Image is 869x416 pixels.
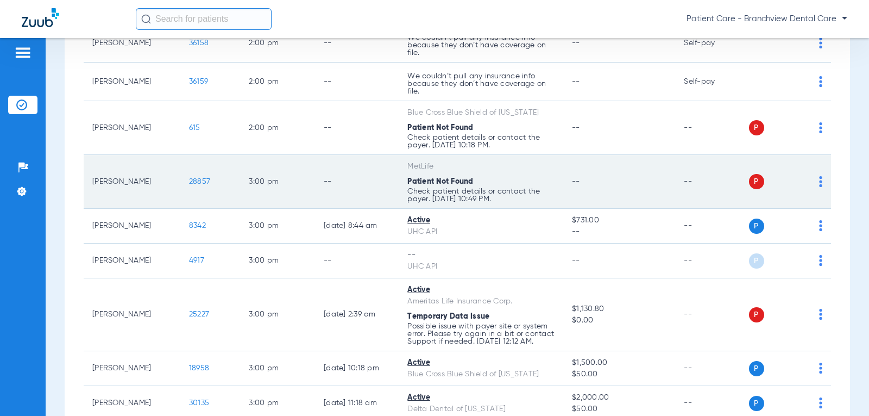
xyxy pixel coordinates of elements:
td: -- [675,278,748,351]
td: [PERSON_NAME] [84,63,180,101]
td: 3:00 PM [240,244,315,278]
td: -- [315,63,399,101]
span: -- [572,78,580,85]
div: -- [407,250,555,261]
td: [PERSON_NAME] [84,24,180,63]
td: Self-pay [675,24,748,63]
td: 3:00 PM [240,278,315,351]
td: [PERSON_NAME] [84,209,180,244]
div: Active [407,284,555,296]
td: 2:00 PM [240,63,315,101]
span: P [749,174,764,189]
span: 18958 [189,364,209,372]
img: group-dot-blue.svg [819,220,822,231]
td: [DATE] 8:44 AM [315,209,399,244]
div: Active [407,392,555,403]
span: $50.00 [572,369,666,380]
td: [DATE] 10:18 PM [315,351,399,386]
p: Check patient details or contact the payer. [DATE] 10:49 PM. [407,188,555,203]
span: P [749,253,764,269]
img: group-dot-blue.svg [819,122,822,133]
span: 25227 [189,311,209,318]
td: [PERSON_NAME] [84,244,180,278]
div: Active [407,357,555,369]
span: P [749,120,764,135]
span: P [749,396,764,411]
span: $0.00 [572,315,666,326]
div: Blue Cross Blue Shield of [US_STATE] [407,369,555,380]
span: $731.00 [572,215,666,226]
span: $50.00 [572,403,666,415]
p: We couldn’t pull any insurance info because they don’t have coverage on file. [407,34,555,57]
div: UHC API [407,226,555,238]
span: Patient Not Found [407,178,473,185]
span: -- [572,124,580,132]
td: 3:00 PM [240,209,315,244]
span: -- [572,39,580,47]
td: [PERSON_NAME] [84,155,180,209]
td: 3:00 PM [240,155,315,209]
img: group-dot-blue.svg [819,76,822,87]
span: 28857 [189,178,210,185]
span: P [749,219,764,234]
img: group-dot-blue.svg [819,176,822,187]
span: 36159 [189,78,208,85]
td: -- [315,24,399,63]
span: -- [572,178,580,185]
td: Self-pay [675,63,748,101]
img: group-dot-blue.svg [819,255,822,266]
img: hamburger-icon [14,46,32,59]
div: Ameritas Life Insurance Corp. [407,296,555,307]
td: [PERSON_NAME] [84,351,180,386]
td: -- [315,101,399,155]
img: Zuub Logo [22,8,59,27]
td: -- [675,244,748,278]
span: -- [572,257,580,264]
span: P [749,307,764,322]
img: group-dot-blue.svg [819,363,822,374]
span: Temporary Data Issue [407,313,489,320]
p: Check patient details or contact the payer. [DATE] 10:18 PM. [407,134,555,149]
td: -- [315,155,399,209]
div: Delta Dental of [US_STATE] [407,403,555,415]
span: $2,000.00 [572,392,666,403]
input: Search for patients [136,8,272,30]
p: Possible issue with payer site or system error. Please try again in a bit or contact Support if n... [407,322,555,345]
td: [DATE] 2:39 AM [315,278,399,351]
img: group-dot-blue.svg [819,309,822,320]
td: [PERSON_NAME] [84,101,180,155]
span: 30135 [189,399,209,407]
td: -- [675,351,748,386]
td: [PERSON_NAME] [84,278,180,351]
td: -- [675,155,748,209]
td: 3:00 PM [240,351,315,386]
span: 615 [189,124,200,132]
p: We couldn’t pull any insurance info because they don’t have coverage on file. [407,72,555,95]
td: -- [315,244,399,278]
div: UHC API [407,261,555,272]
span: $1,130.80 [572,303,666,315]
span: 8342 [189,222,206,229]
iframe: Chat Widget [815,364,869,416]
div: Active [407,215,555,226]
td: 2:00 PM [240,101,315,155]
span: 36158 [189,39,209,47]
span: -- [572,226,666,238]
span: Patient Not Found [407,124,473,132]
span: 4917 [189,257,204,264]
img: group-dot-blue.svg [819,38,822,48]
span: P [749,361,764,376]
td: -- [675,209,748,244]
td: 2:00 PM [240,24,315,63]
div: MetLife [407,161,555,172]
span: Patient Care - Branchview Dental Care [687,14,847,24]
span: $1,500.00 [572,357,666,369]
div: Blue Cross Blue Shield of [US_STATE] [407,107,555,119]
img: Search Icon [141,14,151,24]
td: -- [675,101,748,155]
